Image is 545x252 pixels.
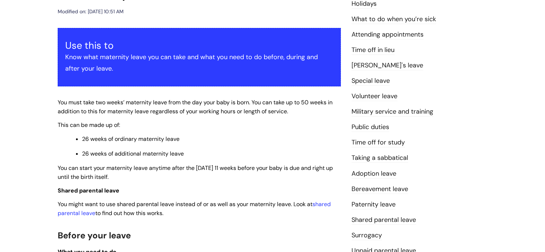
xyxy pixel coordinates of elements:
span: 26 weeks of additional maternity leave [82,150,184,157]
a: Time off for study [352,138,405,147]
a: [PERSON_NAME]'s leave [352,61,423,70]
a: Volunteer leave [352,92,397,101]
h3: Use this to [65,40,333,51]
a: Military service and training [352,107,433,117]
a: Surrogacy [352,231,382,240]
span: Shared parental leave [58,187,119,194]
a: Paternity leave [352,200,396,209]
p: Know what maternity leave you can take and what you need to do before, during and after your leave. [65,51,333,75]
span: Before your leave [58,230,131,241]
a: Bereavement leave [352,185,408,194]
span: You might want to use shared parental leave instead of or as well as your maternity leave. Look a... [58,200,331,217]
span: This can be made up of: [58,121,120,129]
a: Adoption leave [352,169,396,179]
a: Special leave [352,76,390,86]
span: 26 weeks of ordinary maternity leave [82,135,180,143]
a: What to do when you’re sick [352,15,436,24]
span: You can start your maternity leave anytime after the [DATE] 11 weeks before your baby is due and ... [58,164,333,181]
a: Time off in lieu [352,46,395,55]
a: Taking a sabbatical [352,153,408,163]
span: You must take two weeks’ maternity leave from the day your baby is born. You can take up to 50 we... [58,99,333,115]
a: Shared parental leave [352,215,416,225]
a: Public duties [352,123,389,132]
div: Modified on: [DATE] 10:51 AM [58,7,124,16]
a: Attending appointments [352,30,424,39]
